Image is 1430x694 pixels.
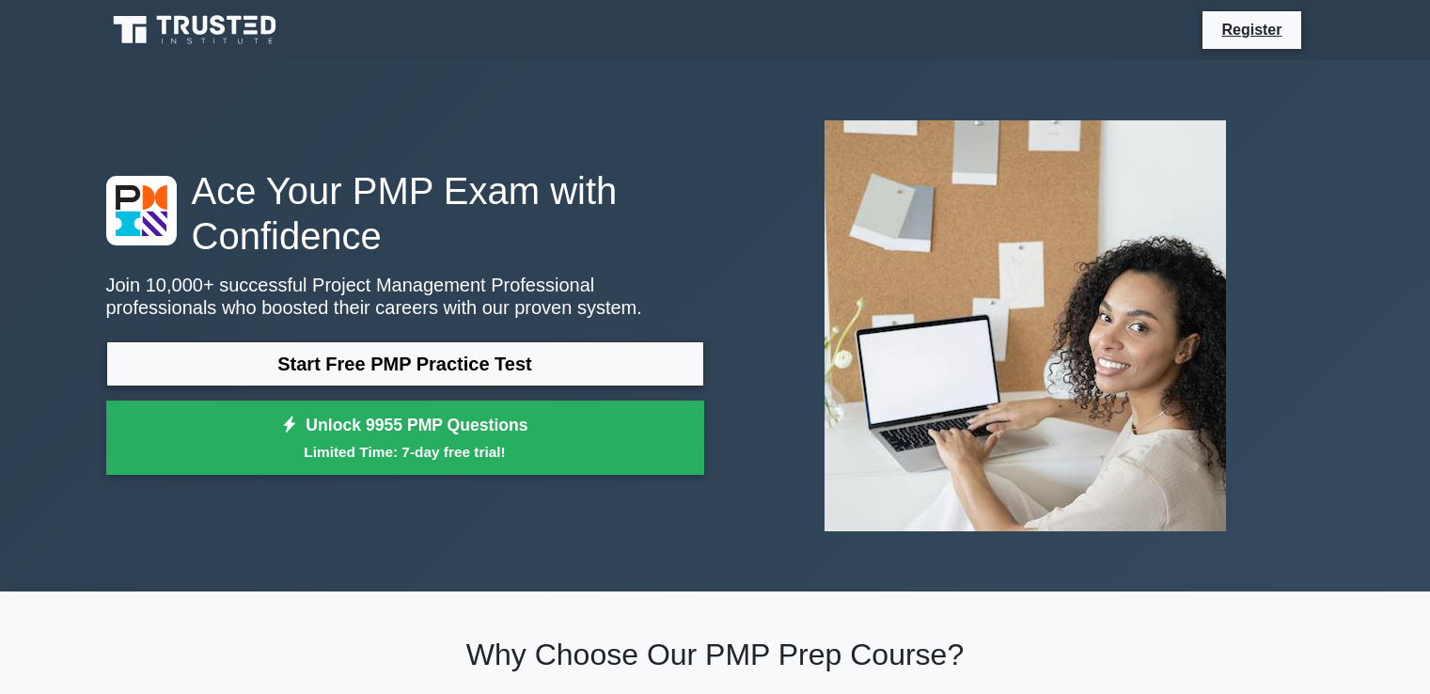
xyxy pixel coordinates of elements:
[130,441,681,463] small: Limited Time: 7-day free trial!
[106,168,704,259] h1: Ace Your PMP Exam with Confidence
[106,637,1325,672] h2: Why Choose Our PMP Prep Course?
[1210,18,1293,41] a: Register
[106,274,704,319] p: Join 10,000+ successful Project Management Professional professionals who boosted their careers w...
[106,401,704,476] a: Unlock 9955 PMP QuestionsLimited Time: 7-day free trial!
[106,341,704,386] a: Start Free PMP Practice Test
